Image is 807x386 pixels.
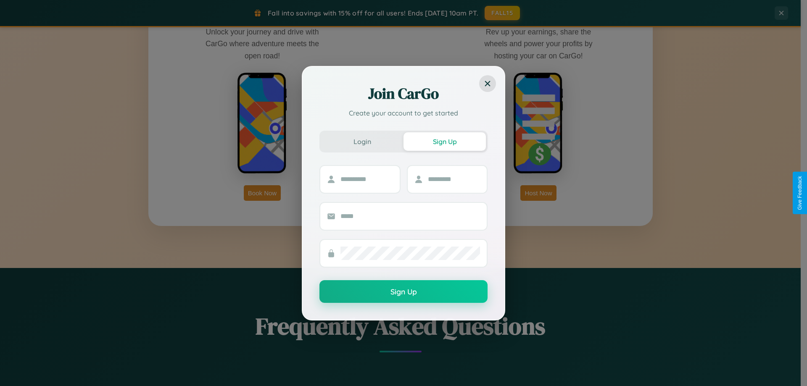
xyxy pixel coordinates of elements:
[797,176,803,210] div: Give Feedback
[319,108,488,118] p: Create your account to get started
[319,84,488,104] h2: Join CarGo
[403,132,486,151] button: Sign Up
[321,132,403,151] button: Login
[319,280,488,303] button: Sign Up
